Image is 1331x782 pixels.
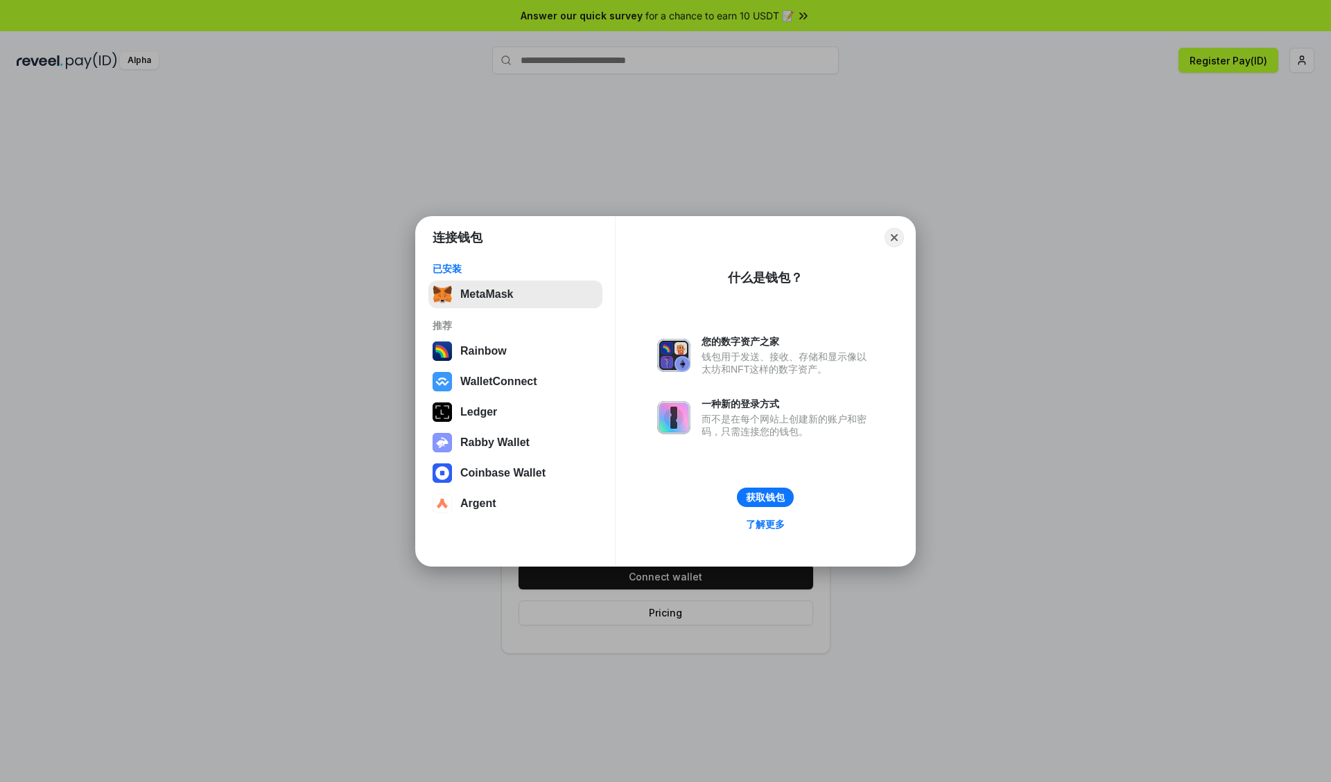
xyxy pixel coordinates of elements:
[657,339,690,372] img: svg+xml,%3Csvg%20xmlns%3D%22http%3A%2F%2Fwww.w3.org%2F2000%2Fsvg%22%20fill%3D%22none%22%20viewBox...
[702,350,873,375] div: 钱包用于发送、接收、存储和显示像以太坊和NFT这样的数字资产。
[885,228,904,247] button: Close
[460,467,546,479] div: Coinbase Wallet
[433,372,452,391] img: svg+xml,%3Csvg%20width%3D%2228%22%20height%3D%2228%22%20viewBox%3D%220%200%2028%2028%22%20fill%3D...
[433,285,452,304] img: svg+xml,%3Csvg%20fill%3D%22none%22%20height%3D%2233%22%20viewBox%3D%220%200%2035%2033%22%20width%...
[737,488,794,507] button: 获取钱包
[746,518,785,531] div: 了解更多
[433,229,482,246] h1: 连接钱包
[428,368,602,396] button: WalletConnect
[702,398,873,410] div: 一种新的登录方式
[460,436,530,449] div: Rabby Wallet
[460,375,537,388] div: WalletConnect
[657,401,690,434] img: svg+xml,%3Csvg%20xmlns%3D%22http%3A%2F%2Fwww.w3.org%2F2000%2Fsvg%22%20fill%3D%22none%22%20viewBox...
[460,497,496,510] div: Argent
[460,345,507,357] div: Rainbow
[433,263,598,275] div: 已安装
[433,402,452,422] img: svg+xml,%3Csvg%20xmlns%3D%22http%3A%2F%2Fwww.w3.org%2F2000%2Fsvg%22%20width%3D%2228%22%20height%3...
[702,413,873,438] div: 而不是在每个网站上创建新的账户和密码，只需连接您的钱包。
[428,490,602,517] button: Argent
[428,459,602,487] button: Coinbase Wallet
[428,281,602,308] button: MetaMask
[702,335,873,348] div: 您的数字资产之家
[460,406,497,418] div: Ledger
[433,494,452,513] img: svg+xml,%3Csvg%20width%3D%2228%22%20height%3D%2228%22%20viewBox%3D%220%200%2028%2028%22%20fill%3D...
[433,433,452,452] img: svg+xml,%3Csvg%20xmlns%3D%22http%3A%2F%2Fwww.w3.org%2F2000%2Fsvg%22%20fill%3D%22none%22%20viewBox...
[433,319,598,332] div: 推荐
[738,515,793,533] a: 了解更多
[728,269,803,286] div: 什么是钱包？
[428,398,602,426] button: Ledger
[433,341,452,361] img: svg+xml,%3Csvg%20width%3D%22120%22%20height%3D%22120%22%20viewBox%3D%220%200%20120%20120%22%20fil...
[460,288,513,301] div: MetaMask
[428,337,602,365] button: Rainbow
[433,463,452,483] img: svg+xml,%3Csvg%20width%3D%2228%22%20height%3D%2228%22%20viewBox%3D%220%200%2028%2028%22%20fill%3D...
[746,491,785,504] div: 获取钱包
[428,429,602,456] button: Rabby Wallet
